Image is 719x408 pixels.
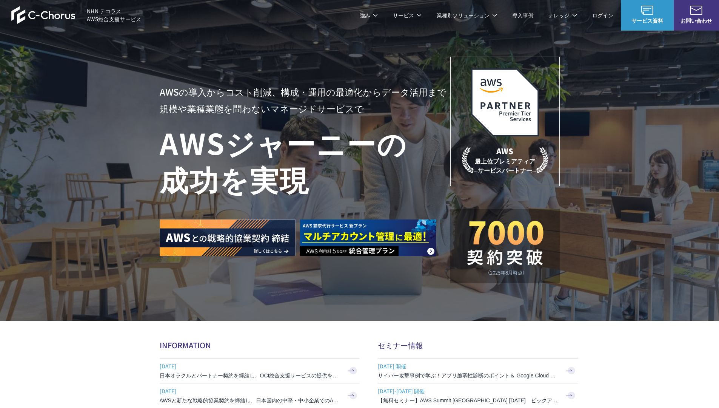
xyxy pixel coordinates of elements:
h3: サイバー攻撃事例で学ぶ！アプリ脆弱性診断のポイント＆ Google Cloud セキュリティ対策 [378,372,559,379]
p: 業種別ソリューション [437,11,497,19]
em: AWS [496,145,513,156]
p: AWSの導入からコスト削減、 構成・運用の最適化からデータ活用まで 規模や業種業態を問わない マネージドサービスで [160,83,450,117]
p: サービス [393,11,422,19]
span: [DATE] [160,385,341,397]
a: [DATE] AWSと新たな戦略的協業契約を締結し、日本国内の中堅・中小企業でのAWS活用を加速 [160,383,360,408]
h1: AWS ジャーニーの 成功を実現 [160,124,450,197]
a: 導入事例 [512,11,533,19]
a: [DATE] 開催 サイバー攻撃事例で学ぶ！アプリ脆弱性診断のポイント＆ Google Cloud セキュリティ対策 [378,359,578,383]
h2: セミナー情報 [378,340,578,351]
h3: 日本オラクルとパートナー契約を締結し、OCI総合支援サービスの提供を開始 [160,372,341,379]
a: [DATE]-[DATE] 開催 【無料セミナー】AWS Summit [GEOGRAPHIC_DATA] [DATE] ピックアップセッション [378,383,578,408]
img: AWS請求代行サービス 統合管理プラン [300,219,436,256]
span: NHN テコラス AWS総合支援サービス [87,7,142,23]
a: AWS総合支援サービス C-Chorus NHN テコラスAWS総合支援サービス [11,6,142,24]
span: サービス資料 [621,17,674,25]
span: [DATE]-[DATE] 開催 [378,385,559,397]
h2: INFORMATION [160,340,360,351]
img: AWS総合支援サービス C-Chorus サービス資料 [641,6,653,15]
img: AWSプレミアティアサービスパートナー [471,68,539,136]
a: ログイン [592,11,613,19]
h3: AWSと新たな戦略的協業契約を締結し、日本国内の中堅・中小企業でのAWS活用を加速 [160,397,341,404]
img: 契約件数 [465,220,545,275]
p: 最上位プレミアティア サービスパートナー [462,145,548,175]
p: 強み [360,11,378,19]
p: ナレッジ [548,11,577,19]
span: [DATE] 開催 [378,360,559,372]
h3: 【無料セミナー】AWS Summit [GEOGRAPHIC_DATA] [DATE] ピックアップセッション [378,397,559,404]
span: [DATE] [160,360,341,372]
span: お問い合わせ [674,17,719,25]
img: お問い合わせ [690,6,702,15]
img: AWSとの戦略的協業契約 締結 [160,219,296,256]
a: [DATE] 日本オラクルとパートナー契約を締結し、OCI総合支援サービスの提供を開始 [160,359,360,383]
